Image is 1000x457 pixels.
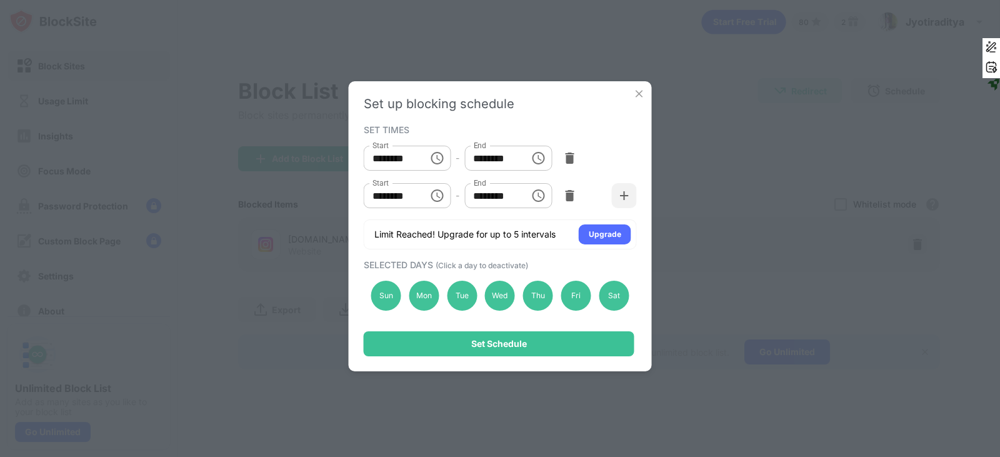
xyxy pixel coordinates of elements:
div: SELECTED DAYS [364,259,634,270]
button: Choose time, selected time is 10:00 AM [424,183,449,208]
button: Choose time, selected time is 1:00 PM [526,146,551,171]
div: Sat [599,281,629,311]
div: SET TIMES [364,124,634,134]
label: End [473,178,486,188]
span: (Click a day to deactivate) [436,261,528,270]
div: Set Schedule [471,339,527,349]
label: End [473,140,486,151]
div: - [456,151,459,165]
button: Choose time, selected time is 4:00 AM [424,146,449,171]
div: Thu [523,281,553,311]
div: Sun [371,281,401,311]
div: - [456,189,459,203]
div: Set up blocking schedule [364,96,637,111]
label: Start [372,178,389,188]
label: Start [372,140,389,151]
div: Limit Reached! Upgrade for up to 5 intervals [374,228,556,241]
button: Choose time, selected time is 1:00 PM [526,183,551,208]
div: Upgrade [589,228,621,241]
img: x-button.svg [633,88,646,100]
div: Tue [447,281,477,311]
div: Fri [561,281,591,311]
div: Mon [409,281,439,311]
div: Wed [485,281,515,311]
